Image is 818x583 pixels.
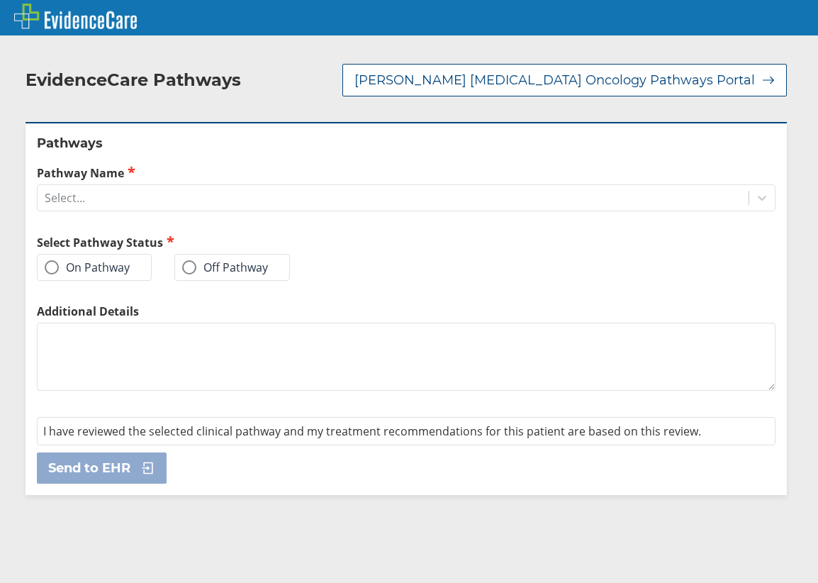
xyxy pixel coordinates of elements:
span: I have reviewed the selected clinical pathway and my treatment recommendations for this patient a... [43,423,701,439]
label: Pathway Name [37,165,775,181]
label: Off Pathway [182,260,268,274]
button: Send to EHR [37,452,167,484]
button: [PERSON_NAME] [MEDICAL_DATA] Oncology Pathways Portal [342,64,787,96]
span: Send to EHR [48,460,130,477]
div: Select... [45,190,85,206]
img: EvidenceCare [14,4,137,29]
h2: Select Pathway Status [37,234,400,250]
label: Additional Details [37,304,775,319]
h2: EvidenceCare Pathways [26,70,241,91]
span: [PERSON_NAME] [MEDICAL_DATA] Oncology Pathways Portal [354,72,755,89]
h2: Pathways [37,135,775,152]
label: On Pathway [45,260,130,274]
